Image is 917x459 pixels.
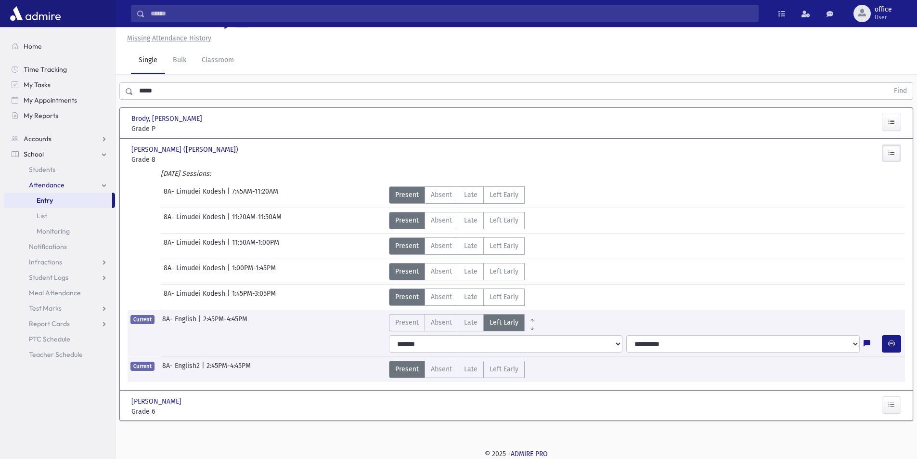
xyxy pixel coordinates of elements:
span: Home [24,42,42,51]
a: School [4,146,115,162]
a: Classroom [194,47,242,74]
span: Present [395,317,419,328]
a: My Appointments [4,92,115,108]
span: 8A- Limudei Kodesh [164,289,227,306]
span: Present [395,292,419,302]
span: Present [395,364,419,374]
span: Present [395,215,419,225]
span: 8A- Limudei Kodesh [164,263,227,280]
div: AttTypes [389,263,525,280]
span: Late [464,241,478,251]
span: | [227,212,232,229]
span: [PERSON_NAME] [131,396,183,407]
span: 2:45PM-4:45PM [207,361,251,378]
a: Bulk [165,47,194,74]
span: Attendance [29,181,65,189]
a: Teacher Schedule [4,347,115,362]
span: Absent [431,292,452,302]
input: Search [145,5,758,22]
i: [DATE] Sessions: [161,170,211,178]
span: Late [464,266,478,276]
span: Left Early [490,266,518,276]
span: | [198,314,203,331]
span: Left Early [490,317,518,328]
div: AttTypes [389,289,525,306]
span: Infractions [29,258,62,266]
span: List [37,211,47,220]
span: Absent [431,266,452,276]
span: | [227,186,232,204]
span: 8A- Limudei Kodesh [164,186,227,204]
button: Find [888,83,913,99]
a: My Reports [4,108,115,123]
span: 1:45PM-3:05PM [232,289,276,306]
span: 11:20AM-11:50AM [232,212,282,229]
span: 2:45PM-4:45PM [203,314,247,331]
span: Left Early [490,364,518,374]
a: Meal Attendance [4,285,115,301]
span: Entry [37,196,53,205]
span: office [875,6,892,13]
span: | [227,237,232,255]
span: Present [395,266,419,276]
div: © 2025 - [131,449,902,459]
span: Brody, [PERSON_NAME] [131,114,204,124]
span: Absent [431,215,452,225]
span: Present [395,241,419,251]
span: Current [130,315,155,324]
a: Students [4,162,115,177]
span: 8A- English2 [162,361,202,378]
a: Home [4,39,115,54]
span: Notifications [29,242,67,251]
span: Students [29,165,55,174]
span: 11:50AM-1:00PM [232,237,279,255]
a: Student Logs [4,270,115,285]
div: AttTypes [389,361,525,378]
span: Teacher Schedule [29,350,83,359]
span: Accounts [24,134,52,143]
a: Monitoring [4,223,115,239]
span: Test Marks [29,304,62,313]
span: Absent [431,317,452,328]
span: Late [464,317,478,328]
span: PTC Schedule [29,335,70,343]
a: Attendance [4,177,115,193]
img: AdmirePro [8,4,63,23]
span: | [202,361,207,378]
a: Report Cards [4,316,115,331]
a: Test Marks [4,301,115,316]
a: PTC Schedule [4,331,115,347]
a: Accounts [4,131,115,146]
span: My Reports [24,111,58,120]
a: Time Tracking [4,62,115,77]
div: AttTypes [389,212,525,229]
span: | [227,263,232,280]
span: Late [464,364,478,374]
span: School [24,150,44,158]
span: [PERSON_NAME] ([PERSON_NAME]) [131,144,240,155]
span: Absent [431,190,452,200]
span: | [227,289,232,306]
span: 1:00PM-1:45PM [232,263,276,280]
u: Missing Attendance History [127,34,211,42]
span: User [875,13,892,21]
a: Infractions [4,254,115,270]
span: Report Cards [29,319,70,328]
span: Grade 6 [131,407,252,417]
span: Current [130,362,155,371]
a: Entry [4,193,112,208]
span: 7:45AM-11:20AM [232,186,278,204]
span: Left Early [490,190,518,200]
a: List [4,208,115,223]
span: Time Tracking [24,65,67,74]
span: My Tasks [24,80,51,89]
a: Notifications [4,239,115,254]
span: Left Early [490,241,518,251]
div: AttTypes [389,186,525,204]
span: Absent [431,241,452,251]
span: Meal Attendance [29,289,81,297]
span: Grade P [131,124,252,134]
a: My Tasks [4,77,115,92]
span: Late [464,215,478,225]
span: Present [395,190,419,200]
